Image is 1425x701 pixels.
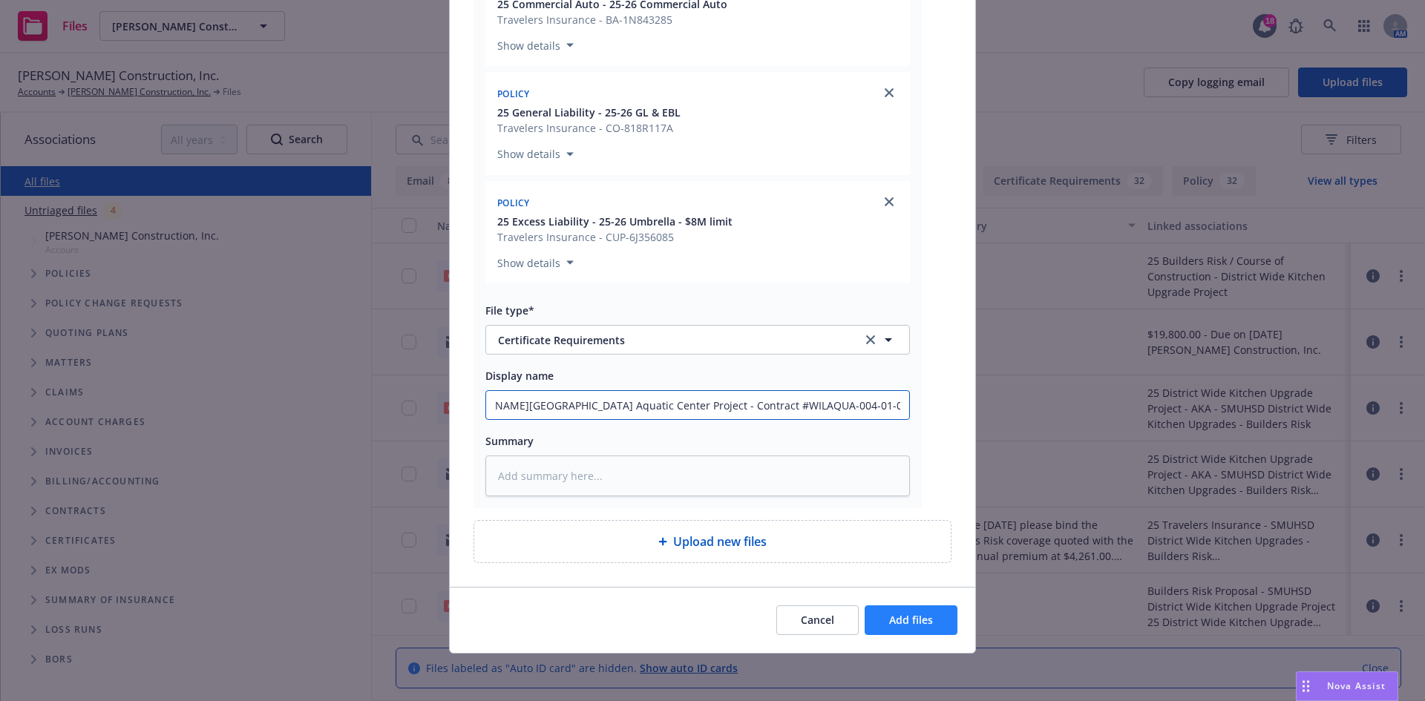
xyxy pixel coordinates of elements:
[498,332,842,348] span: Certificate Requirements
[865,605,957,635] button: Add files
[673,533,767,550] span: Upload new files
[497,105,681,120] button: 25 General Liability - 25-26 GL & EBL
[801,613,834,627] span: Cancel
[497,214,733,229] button: 25 Excess Liability - 25-26 Umbrella - $8M limit
[1296,671,1398,701] button: Nova Assist
[776,605,859,635] button: Cancel
[497,197,530,209] span: Policy
[485,303,534,317] span: File type*
[485,369,554,383] span: Display name
[497,12,727,27] span: Travelers Insurance - BA-1N843285
[485,434,534,448] span: Summary
[474,520,951,563] div: Upload new files
[486,391,909,419] input: Add display name here...
[491,254,580,271] button: Show details
[491,145,580,163] button: Show details
[880,193,898,211] a: close
[1327,679,1386,692] span: Nova Assist
[862,331,879,349] a: clear selection
[497,120,681,136] span: Travelers Insurance - CO-818R117A
[497,229,733,245] span: Travelers Insurance - CUP-6J356085
[880,84,898,102] a: close
[497,88,530,100] span: Policy
[1297,672,1315,700] div: Drag to move
[485,325,910,355] button: Certificate Requirementsclear selection
[491,36,580,54] button: Show details
[889,613,933,627] span: Add files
